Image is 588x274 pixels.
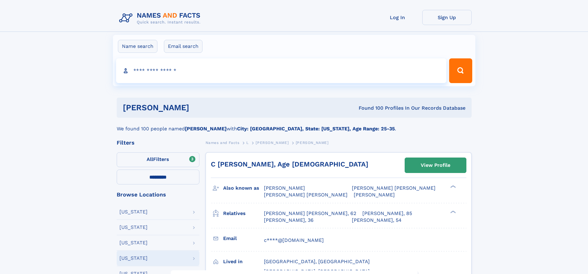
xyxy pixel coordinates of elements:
[362,210,412,217] a: [PERSON_NAME], 85
[211,160,368,168] a: C [PERSON_NAME], Age [DEMOGRAPHIC_DATA]
[223,208,264,219] h3: Relatives
[117,192,199,197] div: Browse Locations
[274,105,465,112] div: Found 100 Profiles In Our Records Database
[206,139,240,146] a: Names and Facts
[185,126,227,132] b: [PERSON_NAME]
[164,40,202,53] label: Email search
[119,256,148,261] div: [US_STATE]
[118,40,157,53] label: Name search
[119,209,148,214] div: [US_STATE]
[405,158,466,173] a: View Profile
[116,58,447,83] input: search input
[352,217,402,224] a: [PERSON_NAME], 54
[449,185,456,189] div: ❯
[117,152,199,167] label: Filters
[246,139,249,146] a: L
[237,126,395,132] b: City: [GEOGRAPHIC_DATA], State: [US_STATE], Age Range: 25-35
[264,210,356,217] a: [PERSON_NAME] [PERSON_NAME], 62
[264,185,305,191] span: [PERSON_NAME]
[246,141,249,145] span: L
[223,256,264,267] h3: Lived in
[119,225,148,230] div: [US_STATE]
[123,104,274,112] h1: [PERSON_NAME]
[354,192,395,198] span: [PERSON_NAME]
[119,240,148,245] div: [US_STATE]
[373,10,422,25] a: Log In
[296,141,329,145] span: [PERSON_NAME]
[223,183,264,193] h3: Also known as
[264,259,370,264] span: [GEOGRAPHIC_DATA], [GEOGRAPHIC_DATA]
[264,217,314,224] a: [PERSON_NAME], 36
[147,156,153,162] span: All
[117,10,206,27] img: Logo Names and Facts
[449,210,456,214] div: ❯
[117,118,472,133] div: We found 100 people named with .
[117,140,199,145] div: Filters
[352,185,436,191] span: [PERSON_NAME] [PERSON_NAME]
[223,233,264,244] h3: Email
[421,158,450,172] div: View Profile
[256,139,289,146] a: [PERSON_NAME]
[422,10,472,25] a: Sign Up
[256,141,289,145] span: [PERSON_NAME]
[449,58,472,83] button: Search Button
[264,192,348,198] span: [PERSON_NAME] [PERSON_NAME]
